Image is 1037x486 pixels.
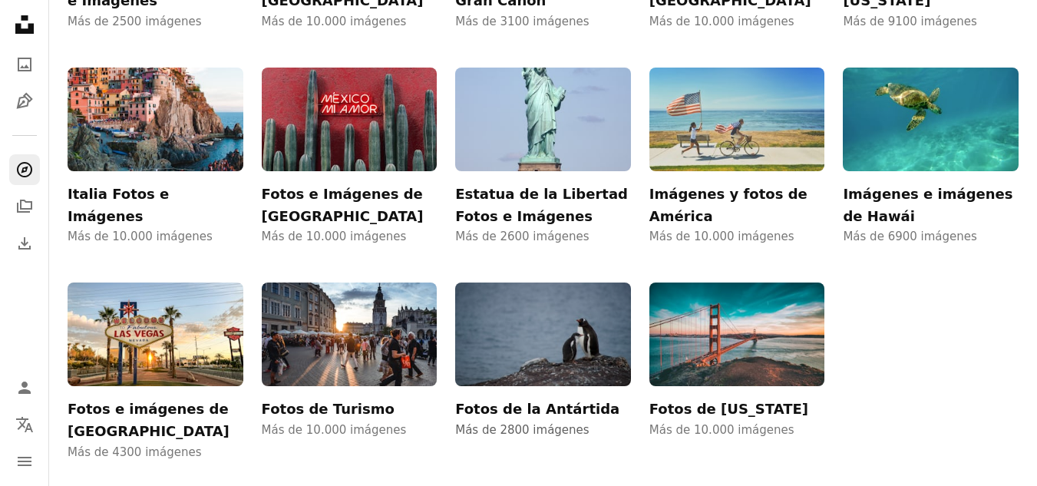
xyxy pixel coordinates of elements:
span: Más de 10.000 imágenes [262,12,438,31]
span: Más de 2600 imágenes [455,227,631,246]
h3: Fotos e imágenes de [GEOGRAPHIC_DATA] [68,398,243,443]
span: Más de 10.000 imágenes [262,421,438,439]
button: Menú [9,446,40,477]
a: Ilustraciones [9,86,40,117]
h3: Imágenes y fotos de América [649,183,825,228]
a: Inicio — Unsplash [9,9,40,43]
h3: Fotos e Imágenes de [GEOGRAPHIC_DATA] [262,183,438,228]
h3: Fotos de Turismo [262,398,438,421]
span: Más de 10.000 imágenes [649,421,825,439]
h3: Italia Fotos e Imágenes [68,183,243,228]
span: Más de 10.000 imágenes [649,12,825,31]
span: Más de 2800 imágenes [455,421,631,439]
a: Iniciar sesión / Registrarse [9,372,40,403]
span: Más de 10.000 imágenes [68,227,243,246]
h3: Fotos de la Antártida [455,398,631,421]
a: Historial de descargas [9,228,40,259]
span: Más de 4300 imágenes [68,443,243,461]
a: Fotos de TurismoMás de 10.000 imágenes [262,283,438,461]
a: Italia Fotos e ImágenesMás de 10.000 imágenes [68,68,243,246]
a: Imágenes e imágenes de HawáiMás de 6900 imágenes [843,68,1019,246]
h3: Fotos de [US_STATE] [649,398,825,421]
h3: Imágenes e imágenes de Hawái [843,183,1019,228]
span: Más de 6900 imágenes [843,227,1019,246]
a: Explorar [9,154,40,185]
span: Más de 10.000 imágenes [649,227,825,246]
a: Fotos de [US_STATE]Más de 10.000 imágenes [649,283,825,461]
a: Fotos e imágenes de [GEOGRAPHIC_DATA]Más de 4300 imágenes [68,283,243,461]
span: Más de 9100 imágenes [843,12,1019,31]
a: Imágenes y fotos de AméricaMás de 10.000 imágenes [649,68,825,246]
a: Colecciones [9,191,40,222]
a: Fotos e Imágenes de [GEOGRAPHIC_DATA]Más de 10.000 imágenes [262,68,438,246]
span: Más de 3100 imágenes [455,12,631,31]
a: Fotos [9,49,40,80]
a: Estatua de la Libertad Fotos e ImágenesMás de 2600 imágenes [455,68,631,246]
span: Más de 10.000 imágenes [262,227,438,246]
span: Más de 2500 imágenes [68,12,243,31]
button: Idioma [9,409,40,440]
a: Fotos de la AntártidaMás de 2800 imágenes [455,283,631,461]
h3: Estatua de la Libertad Fotos e Imágenes [455,183,631,228]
